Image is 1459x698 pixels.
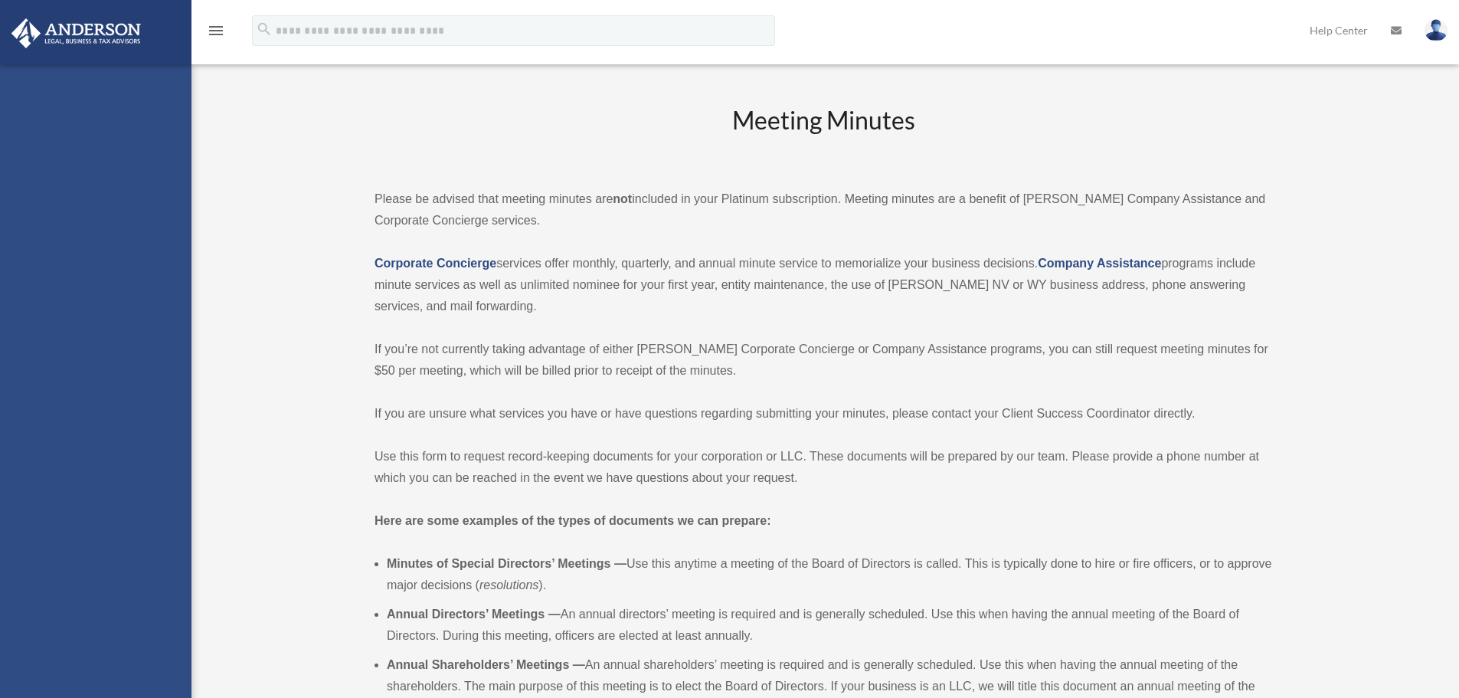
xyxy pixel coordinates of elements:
[1425,19,1448,41] img: User Pic
[387,658,585,671] b: Annual Shareholders’ Meetings —
[207,27,225,40] a: menu
[256,21,273,38] i: search
[375,103,1272,167] h2: Meeting Minutes
[375,339,1272,382] p: If you’re not currently taking advantage of either [PERSON_NAME] Corporate Concierge or Company A...
[387,608,561,621] b: Annual Directors’ Meetings —
[387,604,1272,647] li: An annual directors’ meeting is required and is generally scheduled. Use this when having the ann...
[375,253,1272,317] p: services offer monthly, quarterly, and annual minute service to memorialize your business decisio...
[387,553,1272,596] li: Use this anytime a meeting of the Board of Directors is called. This is typically done to hire or...
[7,18,146,48] img: Anderson Advisors Platinum Portal
[207,21,225,40] i: menu
[613,192,632,205] strong: not
[375,514,771,527] strong: Here are some examples of the types of documents we can prepare:
[375,403,1272,424] p: If you are unsure what services you have or have questions regarding submitting your minutes, ple...
[375,188,1272,231] p: Please be advised that meeting minutes are included in your Platinum subscription. Meeting minute...
[387,557,626,570] b: Minutes of Special Directors’ Meetings —
[1038,257,1161,270] a: Company Assistance
[375,446,1272,489] p: Use this form to request record-keeping documents for your corporation or LLC. These documents wi...
[375,257,496,270] a: Corporate Concierge
[479,578,538,591] em: resolutions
